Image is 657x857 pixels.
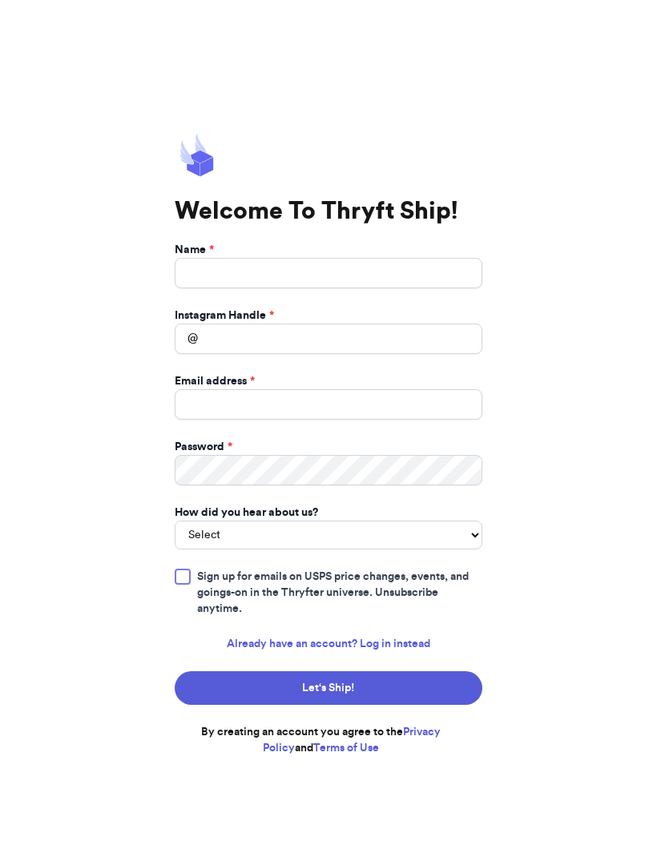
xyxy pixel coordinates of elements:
label: Instagram Handle [175,308,274,324]
a: Terms of Use [313,742,379,754]
a: Already have an account? Log in instead [227,636,430,652]
button: Let‘s Ship! [175,671,482,705]
span: Sign up for emails on USPS price changes, events, and goings-on in the Thryfter universe. Unsubsc... [197,569,482,617]
label: How did you hear about us? [175,505,318,521]
label: Name [175,242,214,258]
label: Password [175,439,232,455]
h1: Welcome To Thryft Ship! [175,197,482,226]
p: By creating an account you agree to the and [175,724,467,756]
div: @ [175,324,198,354]
label: Email address [175,373,255,389]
